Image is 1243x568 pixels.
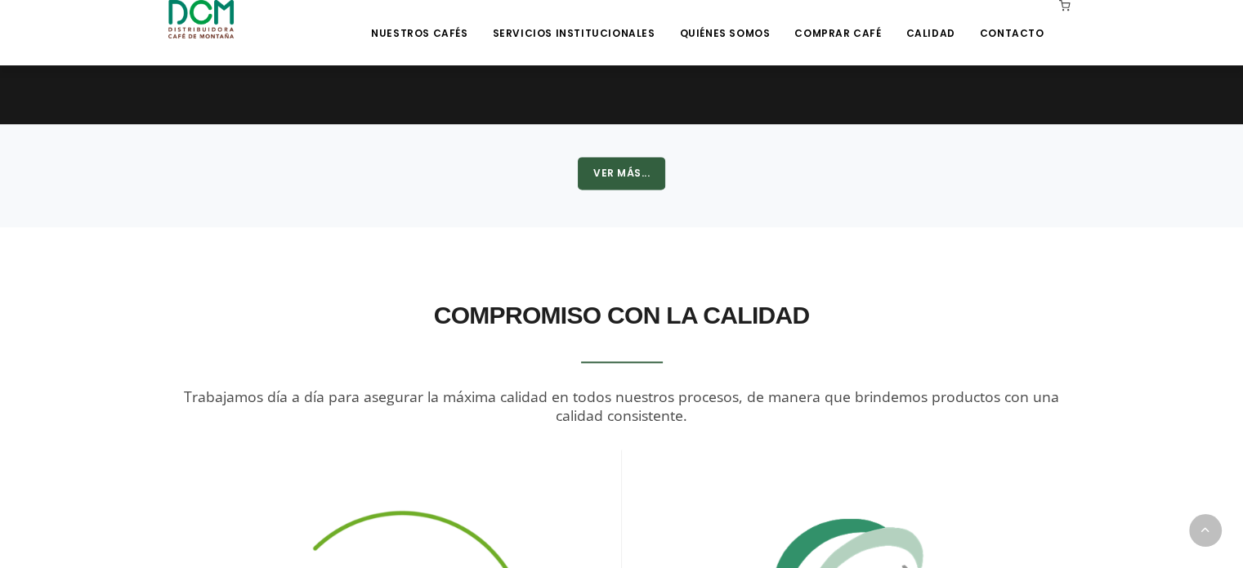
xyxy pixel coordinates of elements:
[482,2,664,40] a: Servicios Institucionales
[970,2,1054,40] a: Contacto
[168,293,1075,338] h2: COMPROMISO CON LA CALIDAD
[785,2,891,40] a: Comprar Café
[669,2,780,40] a: Quiénes Somos
[578,166,665,181] a: Ver Más...
[896,2,964,40] a: Calidad
[578,157,665,190] button: Ver Más...
[184,387,1059,425] span: Trabajamos día a día para asegurar la máxima calidad en todos nuestros procesos, de manera que br...
[361,2,477,40] a: Nuestros Cafés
